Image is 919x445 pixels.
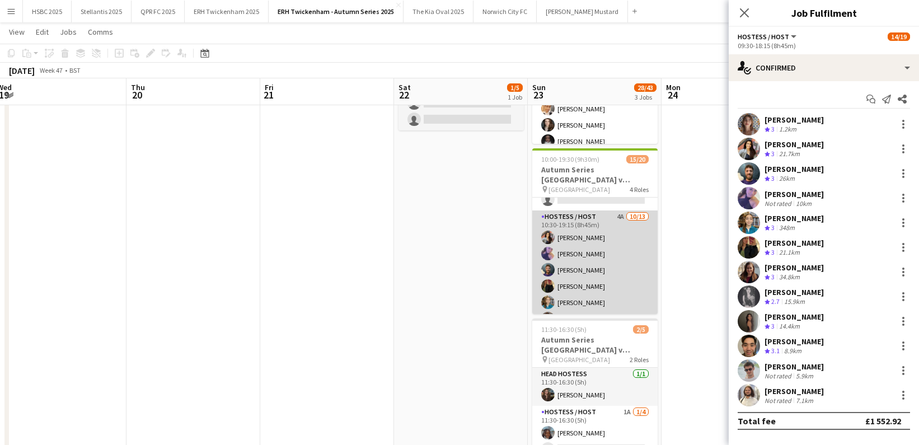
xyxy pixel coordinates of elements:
[31,25,53,39] a: Edit
[771,223,775,232] span: 3
[765,139,824,149] div: [PERSON_NAME]
[548,185,610,194] span: [GEOGRAPHIC_DATA]
[765,396,794,405] div: Not rated
[765,287,824,297] div: [PERSON_NAME]
[626,155,649,163] span: 15/20
[777,125,799,134] div: 1.2km
[777,149,802,159] div: 21.7km
[131,82,145,92] span: Thu
[771,322,775,330] span: 3
[185,1,269,22] button: ERH Twickenham 2025
[738,415,776,427] div: Total fee
[548,355,610,364] span: [GEOGRAPHIC_DATA]
[729,54,919,81] div: Confirmed
[541,325,587,334] span: 11:30-16:30 (5h)
[532,82,546,92] span: Sun
[771,346,780,355] span: 3.1
[765,199,794,208] div: Not rated
[633,325,649,334] span: 2/5
[765,386,824,396] div: [PERSON_NAME]
[532,165,658,185] h3: Autumn Series [GEOGRAPHIC_DATA] v [GEOGRAPHIC_DATA]- Gate 1 ([GEOGRAPHIC_DATA]) - [DATE]
[765,263,824,273] div: [PERSON_NAME]
[765,336,824,346] div: [PERSON_NAME]
[532,148,658,314] app-job-card: 10:00-19:30 (9h30m)15/20Autumn Series [GEOGRAPHIC_DATA] v [GEOGRAPHIC_DATA]- Gate 1 ([GEOGRAPHIC_...
[263,88,274,101] span: 21
[794,372,815,380] div: 5.9km
[771,125,775,133] span: 3
[60,27,77,37] span: Jobs
[398,82,411,92] span: Sat
[72,1,132,22] button: Stellantis 2025
[771,297,780,306] span: 2.7
[794,199,814,208] div: 10km
[771,149,775,158] span: 3
[630,185,649,194] span: 4 Roles
[782,346,804,356] div: 8.9km
[777,248,802,257] div: 21.1km
[265,82,274,92] span: Fri
[23,1,72,22] button: HSBC 2025
[83,25,118,39] a: Comms
[794,396,815,405] div: 7.1km
[129,88,145,101] span: 20
[729,6,919,20] h3: Job Fulfilment
[765,164,824,174] div: [PERSON_NAME]
[738,41,910,50] div: 09:30-18:15 (8h45m)
[771,273,775,281] span: 3
[532,335,658,355] h3: Autumn Series [GEOGRAPHIC_DATA] v [GEOGRAPHIC_DATA] - Spirit of Rugby (West Stand) - [DATE]
[532,210,658,443] app-card-role: Hostess / Host4A10/1310:30-19:15 (8h45m)[PERSON_NAME][PERSON_NAME][PERSON_NAME][PERSON_NAME][PERS...
[9,27,25,37] span: View
[666,82,681,92] span: Mon
[765,189,824,199] div: [PERSON_NAME]
[777,273,802,282] div: 34.8km
[765,238,824,248] div: [PERSON_NAME]
[507,83,523,92] span: 1/5
[738,32,789,41] span: Hostess / Host
[777,223,797,233] div: 348m
[69,66,81,74] div: BST
[777,322,802,331] div: 14.4km
[630,355,649,364] span: 2 Roles
[36,27,49,37] span: Edit
[782,297,807,307] div: 15.9km
[865,415,901,427] div: £1 552.92
[765,372,794,380] div: Not rated
[88,27,113,37] span: Comms
[765,362,824,372] div: [PERSON_NAME]
[531,88,546,101] span: 23
[888,32,910,41] span: 14/19
[132,1,185,22] button: QPR FC 2025
[765,213,824,223] div: [PERSON_NAME]
[634,83,657,92] span: 28/43
[777,174,797,184] div: 26km
[397,88,411,101] span: 22
[738,32,798,41] button: Hostess / Host
[664,88,681,101] span: 24
[765,115,824,125] div: [PERSON_NAME]
[765,312,824,322] div: [PERSON_NAME]
[537,1,628,22] button: [PERSON_NAME] Mustard
[771,174,775,182] span: 3
[4,25,29,39] a: View
[541,155,599,163] span: 10:00-19:30 (9h30m)
[532,368,658,406] app-card-role: Head Hostess1/111:30-16:30 (5h)[PERSON_NAME]
[404,1,473,22] button: The Kia Oval 2025
[771,248,775,256] span: 3
[55,25,81,39] a: Jobs
[635,93,656,101] div: 3 Jobs
[473,1,537,22] button: Norwich City FC
[508,93,522,101] div: 1 Job
[37,66,65,74] span: Week 47
[9,65,35,76] div: [DATE]
[269,1,404,22] button: ERH Twickenham - Autumn Series 2025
